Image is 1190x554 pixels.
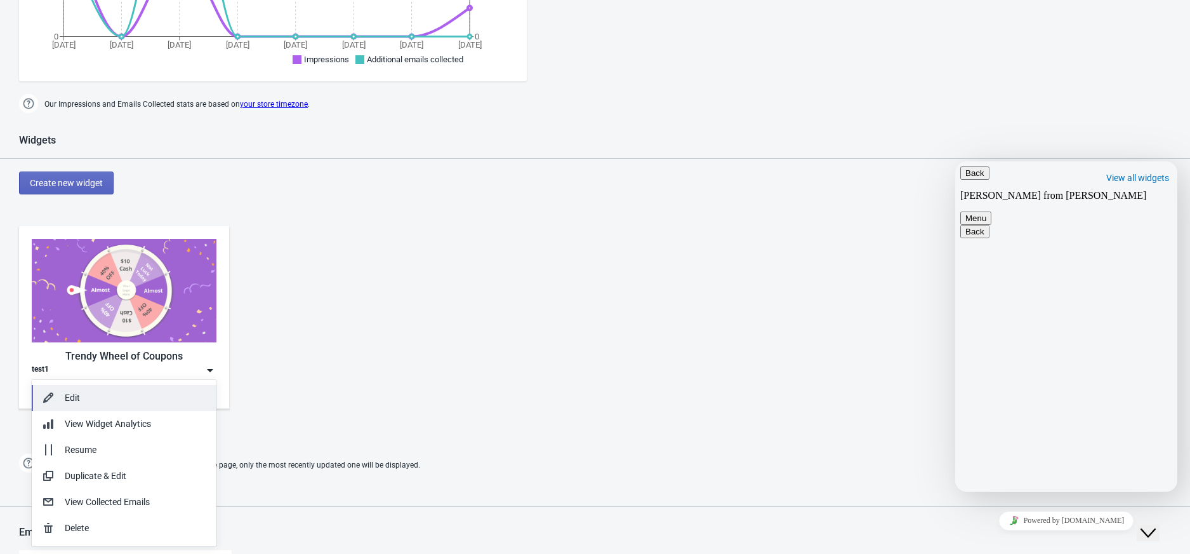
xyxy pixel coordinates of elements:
[54,32,58,41] tspan: 0
[52,40,76,50] tspan: [DATE]
[204,364,216,377] img: dropdown.png
[19,94,38,113] img: help.png
[32,239,216,342] img: trendy_game.png
[955,506,1177,535] iframe: chat widget
[475,32,479,41] tspan: 0
[32,463,216,489] button: Duplicate & Edit
[32,437,216,463] button: Resume
[65,419,151,429] span: View Widget Analytics
[65,496,206,509] div: View Collected Emails
[458,40,482,50] tspan: [DATE]
[32,364,49,377] div: test1
[32,411,216,437] button: View Widget Analytics
[32,489,216,515] button: View Collected Emails
[19,172,114,194] button: Create new widget
[240,100,308,109] a: your store timezone
[284,40,307,50] tspan: [DATE]
[65,522,206,535] div: Delete
[367,55,463,64] span: Additional emails collected
[1137,503,1177,541] iframe: chat widget
[110,40,133,50] tspan: [DATE]
[32,385,216,411] button: Edit
[65,391,206,405] div: Edit
[226,40,249,50] tspan: [DATE]
[32,515,216,541] button: Delete
[342,40,366,50] tspan: [DATE]
[19,454,38,473] img: help.png
[955,161,1177,492] iframe: chat widget
[32,349,216,364] div: Trendy Wheel of Coupons
[400,40,423,50] tspan: [DATE]
[44,455,420,476] span: If two Widgets are enabled and targeting the same page, only the most recently updated one will b...
[65,470,206,483] div: Duplicate & Edit
[30,178,103,188] span: Create new widget
[168,40,191,50] tspan: [DATE]
[65,443,206,457] div: Resume
[304,55,349,64] span: Impressions
[44,94,310,115] span: Our Impressions and Emails Collected stats are based on .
